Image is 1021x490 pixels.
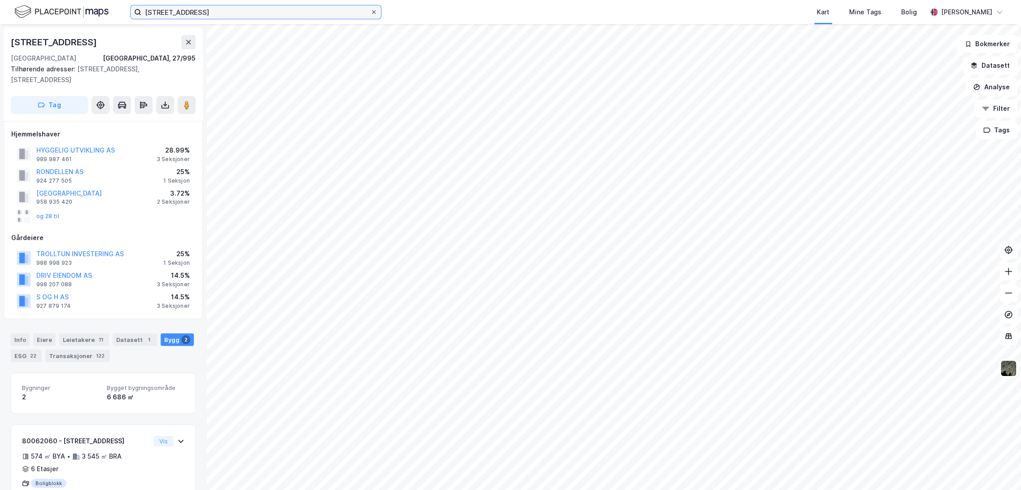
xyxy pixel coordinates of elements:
[36,302,71,310] div: 927 879 174
[901,7,917,17] div: Bolig
[976,447,1021,490] iframe: Chat Widget
[82,451,122,462] div: 3 545 ㎡ BRA
[157,270,190,281] div: 14.5%
[181,335,190,344] div: 2
[11,232,195,243] div: Gårdeiere
[107,392,184,402] div: 6 686 ㎡
[31,464,58,474] div: 6 Etasjer
[153,436,174,446] button: Vis
[11,129,195,140] div: Hjemmelshaver
[163,259,190,267] div: 1 Seksjon
[157,188,190,199] div: 3.72%
[157,302,190,310] div: 3 Seksjoner
[36,177,72,184] div: 924 277 505
[22,392,100,402] div: 2
[941,7,992,17] div: [PERSON_NAME]
[11,350,42,362] div: ESG
[957,35,1017,53] button: Bokmerker
[11,96,88,114] button: Tag
[113,333,157,346] div: Datasett
[817,7,829,17] div: Kart
[11,64,188,85] div: [STREET_ADDRESS], [STREET_ADDRESS]
[145,335,153,344] div: 1
[107,384,184,392] span: Bygget bygningsområde
[849,7,881,17] div: Mine Tags
[157,198,190,206] div: 2 Seksjoner
[141,5,370,19] input: Søk på adresse, matrikkel, gårdeiere, leietakere eller personer
[163,166,190,177] div: 25%
[33,333,56,346] div: Eiere
[36,198,72,206] div: 958 935 420
[31,451,65,462] div: 574 ㎡ BYA
[22,384,100,392] span: Bygninger
[45,350,110,362] div: Transaksjoner
[157,156,190,163] div: 3 Seksjoner
[161,333,194,346] div: Bygg
[103,53,196,64] div: [GEOGRAPHIC_DATA], 27/995
[965,78,1017,96] button: Analyse
[11,333,30,346] div: Info
[157,145,190,156] div: 28.99%
[974,100,1017,118] button: Filter
[976,447,1021,490] div: Kontrollprogram for chat
[36,156,72,163] div: 989 987 461
[28,351,38,360] div: 22
[67,453,70,460] div: •
[976,121,1017,139] button: Tags
[59,333,109,346] div: Leietakere
[163,177,190,184] div: 1 Seksjon
[14,4,109,20] img: logo.f888ab2527a4732fd821a326f86c7f29.svg
[11,53,76,64] div: [GEOGRAPHIC_DATA]
[96,335,105,344] div: 11
[157,281,190,288] div: 3 Seksjoner
[94,351,106,360] div: 122
[157,292,190,302] div: 14.5%
[36,281,72,288] div: 998 207 088
[11,65,77,73] span: Tilhørende adresser:
[1000,360,1017,377] img: 9k=
[11,35,99,49] div: [STREET_ADDRESS]
[963,57,1017,74] button: Datasett
[22,436,150,446] div: 80062060 - [STREET_ADDRESS]
[163,249,190,259] div: 25%
[36,259,72,267] div: 988 998 923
